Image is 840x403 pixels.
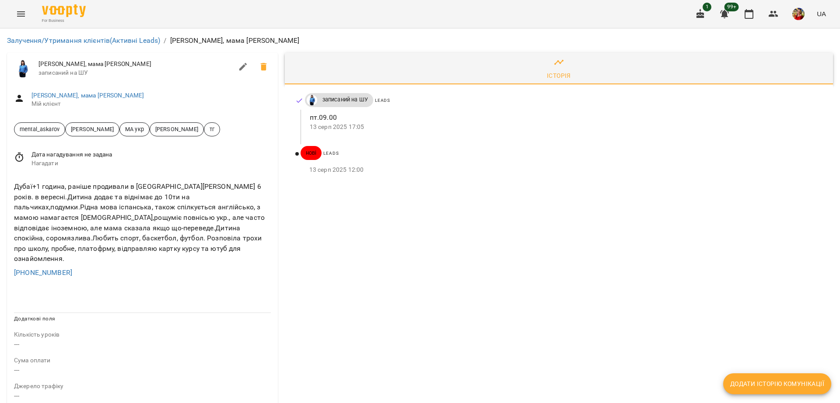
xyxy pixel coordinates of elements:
p: пт.09.00 [310,112,819,123]
img: Voopty Logo [42,4,86,17]
p: field-description [14,382,271,391]
a: Дащенко Аня [305,95,317,105]
a: [PERSON_NAME], мама [PERSON_NAME] [31,92,144,99]
span: Leads [375,98,390,103]
span: записаний на ШУ [38,69,233,77]
p: field-description [14,356,271,365]
span: нові [301,149,322,157]
span: 99+ [724,3,739,11]
span: [PERSON_NAME] [66,125,119,133]
span: тг [204,125,220,133]
p: --- [14,365,271,375]
span: Додати історію комунікації [730,379,824,389]
p: 13 серп 2025 12:00 [309,166,819,174]
li: / [164,35,166,46]
span: UA [817,9,826,18]
img: Дащенко Аня [14,60,31,77]
a: [PHONE_NUMBER] [14,268,72,277]
span: Нагадати [31,159,271,168]
span: [PERSON_NAME] [150,125,203,133]
button: Menu [10,3,31,24]
span: Дата нагадування не задана [31,150,271,159]
button: Додати історію комунікації [723,373,831,394]
span: МА укр [120,125,149,133]
img: Дащенко Аня [307,95,317,105]
span: mental_askarov [14,125,65,133]
p: --- [14,391,271,401]
span: Мій клієнт [31,100,271,108]
p: [PERSON_NAME], мама [PERSON_NAME] [170,35,300,46]
p: 13 серп 2025 17:05 [310,123,819,132]
button: UA [813,6,829,22]
span: For Business [42,18,86,24]
a: Залучення/Утримання клієнтів(Активні Leads) [7,36,160,45]
span: [PERSON_NAME], мама [PERSON_NAME] [38,60,233,69]
span: Додаткові поля [14,316,55,322]
nav: breadcrumb [7,35,833,46]
p: field-description [14,330,271,339]
span: Leads [323,151,339,156]
span: 1 [703,3,711,11]
div: Історія [547,70,571,81]
div: Дубаї+1 година, раніше продивали в [GEOGRAPHIC_DATA][PERSON_NAME] 6 років. в вересні.Дитина додає... [12,180,273,266]
p: --- [14,339,271,350]
img: 5e634735370bbb5983f79fa1b5928c88.png [792,8,805,20]
span: записаний на ШУ [317,96,373,104]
